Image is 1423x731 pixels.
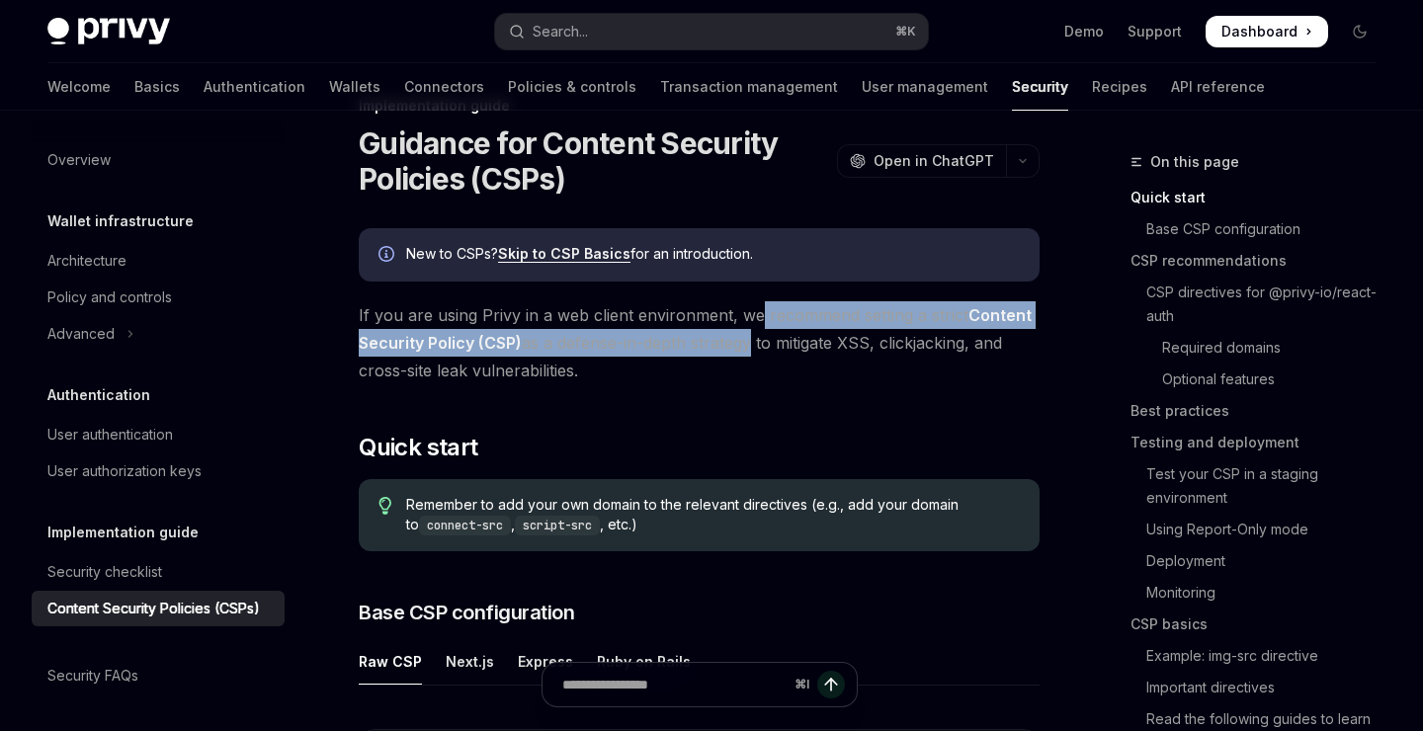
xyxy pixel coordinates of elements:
[47,285,172,309] div: Policy and controls
[597,638,691,685] div: Ruby on Rails
[1130,395,1391,427] a: Best practices
[1221,22,1297,41] span: Dashboard
[1130,182,1391,213] a: Quick start
[1344,16,1376,47] button: Toggle dark mode
[47,249,126,273] div: Architecture
[1130,609,1391,640] a: CSP basics
[498,245,630,263] a: Skip to CSP Basics
[32,417,285,452] a: User authentication
[1092,63,1147,111] a: Recipes
[1130,427,1391,458] a: Testing and deployment
[47,664,138,688] div: Security FAQs
[1130,277,1391,332] a: CSP directives for @privy-io/react-auth
[378,246,398,266] svg: Info
[32,316,285,352] button: Toggle Advanced section
[1130,672,1391,703] a: Important directives
[1012,63,1068,111] a: Security
[47,18,170,45] img: dark logo
[862,63,988,111] a: User management
[419,516,511,535] code: connect-src
[1130,332,1391,364] a: Required domains
[47,148,111,172] div: Overview
[359,638,422,685] div: Raw CSP
[1130,364,1391,395] a: Optional features
[1150,150,1239,174] span: On this page
[47,383,150,407] h5: Authentication
[359,599,574,626] span: Base CSP configuration
[508,63,636,111] a: Policies & controls
[1130,545,1391,577] a: Deployment
[1206,16,1328,47] a: Dashboard
[32,591,285,626] a: Content Security Policies (CSPs)
[32,554,285,590] a: Security checklist
[47,322,115,346] div: Advanced
[562,663,787,706] input: Ask a question...
[1130,458,1391,514] a: Test your CSP in a staging environment
[32,243,285,279] a: Architecture
[895,24,916,40] span: ⌘ K
[359,301,1040,384] span: If you are using Privy in a web client environment, we recommend setting a strict as a defense-in...
[1130,577,1391,609] a: Monitoring
[817,671,845,698] button: Send message
[32,453,285,489] a: User authorization keys
[47,63,111,111] a: Welcome
[495,14,927,49] button: Open search
[1064,22,1104,41] a: Demo
[1130,213,1391,245] a: Base CSP configuration
[329,63,380,111] a: Wallets
[1130,514,1391,545] a: Using Report-Only mode
[204,63,305,111] a: Authentication
[47,597,260,620] div: Content Security Policies (CSPs)
[874,151,994,171] span: Open in ChatGPT
[1130,640,1391,672] a: Example: img-src directive
[32,142,285,178] a: Overview
[406,244,1020,266] div: New to CSPs? for an introduction.
[378,497,392,515] svg: Tip
[518,638,573,685] div: Express
[660,63,838,111] a: Transaction management
[359,125,829,197] h1: Guidance for Content Security Policies (CSPs)
[47,209,194,233] h5: Wallet infrastructure
[837,144,1006,178] button: Open in ChatGPT
[404,63,484,111] a: Connectors
[533,20,588,43] div: Search...
[1171,63,1265,111] a: API reference
[515,516,600,535] code: script-src
[446,638,494,685] div: Next.js
[32,280,285,315] a: Policy and controls
[1130,245,1391,277] a: CSP recommendations
[47,560,162,584] div: Security checklist
[134,63,180,111] a: Basics
[1128,22,1182,41] a: Support
[359,432,477,463] span: Quick start
[406,495,1020,535] span: Remember to add your own domain to the relevant directives (e.g., add your domain to , , etc.)
[47,521,199,544] h5: Implementation guide
[32,658,285,693] a: Security FAQs
[47,423,173,447] div: User authentication
[47,459,202,483] div: User authorization keys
